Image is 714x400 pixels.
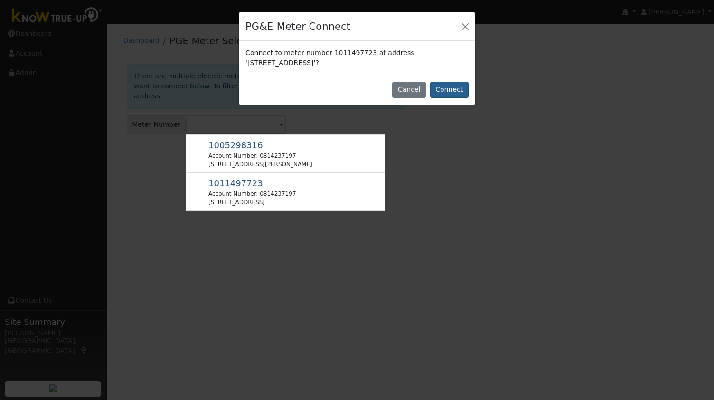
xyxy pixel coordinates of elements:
span: Usage Point: 1141140796 [208,142,263,150]
div: Account Number: 0814237197 [208,190,296,198]
div: [STREET_ADDRESS] [208,198,296,207]
div: [STREET_ADDRESS][PERSON_NAME] [208,160,312,169]
h4: PG&E Meter Connect [245,19,350,34]
span: 1005298316 [208,140,263,150]
span: Usage Point: 7147120588 [208,180,263,188]
div: Connect to meter number 1011497723 at address '[STREET_ADDRESS]'? [239,41,475,74]
div: Account Number: 0814237197 [208,152,312,160]
button: Close [459,19,472,33]
button: Cancel [392,82,426,98]
span: 1011497723 [208,178,263,188]
button: Connect [430,82,469,98]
